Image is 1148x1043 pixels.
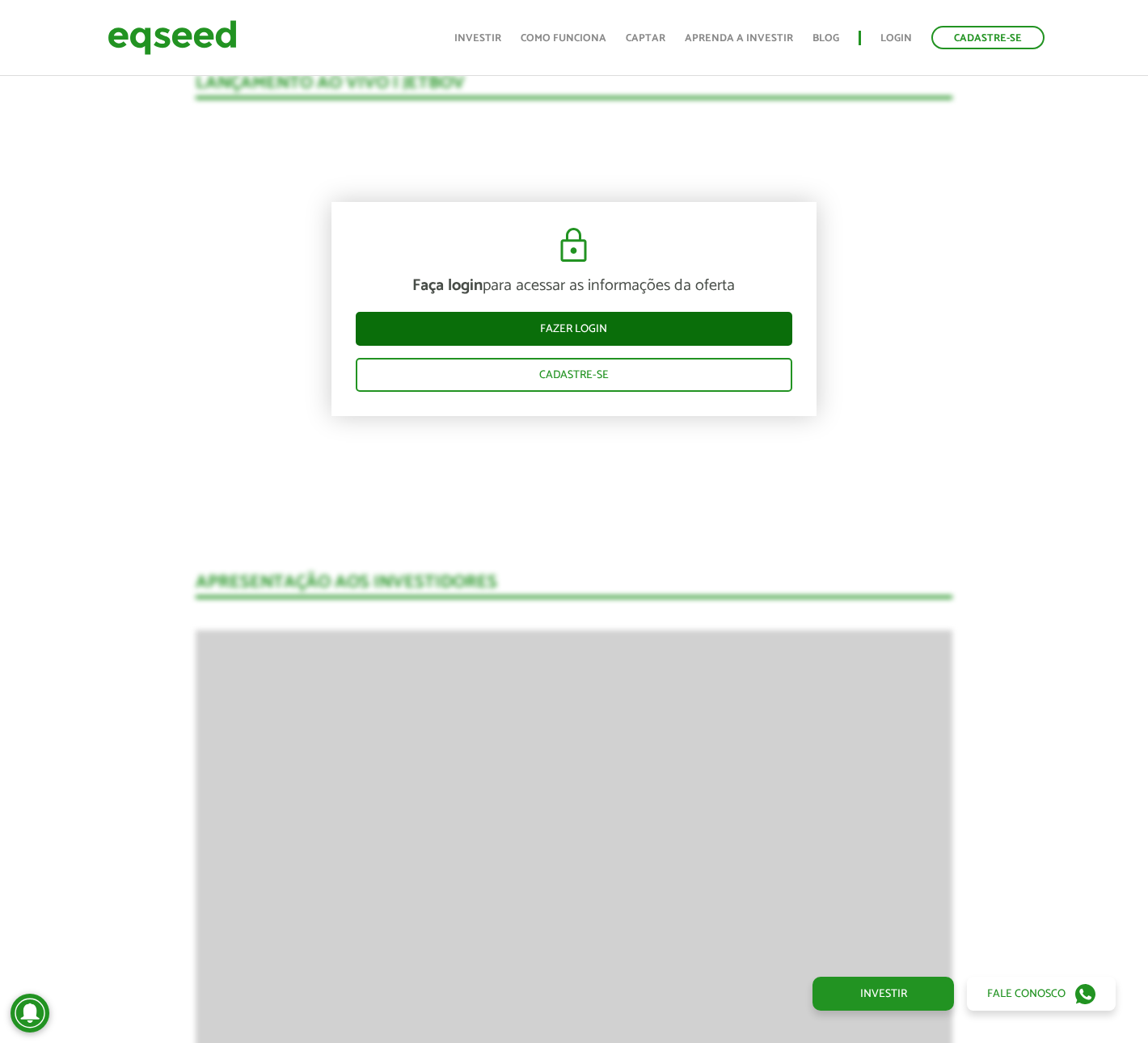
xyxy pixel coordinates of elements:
[685,33,793,44] a: Aprenda a investir
[880,33,912,44] a: Login
[356,276,792,296] p: para acessar as informações da oferta
[812,977,954,1011] a: Investir
[108,16,237,59] img: EqSeed
[356,358,792,392] a: Cadastre-se
[812,33,839,44] a: Blog
[626,33,665,44] a: Captar
[931,26,1045,49] a: Cadastre-se
[554,226,593,265] img: cadeado.svg
[356,312,792,346] a: Fazer login
[967,977,1116,1011] a: Fale conosco
[412,272,483,299] strong: Faça login
[454,33,501,44] a: Investir
[521,33,606,44] a: Como funciona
